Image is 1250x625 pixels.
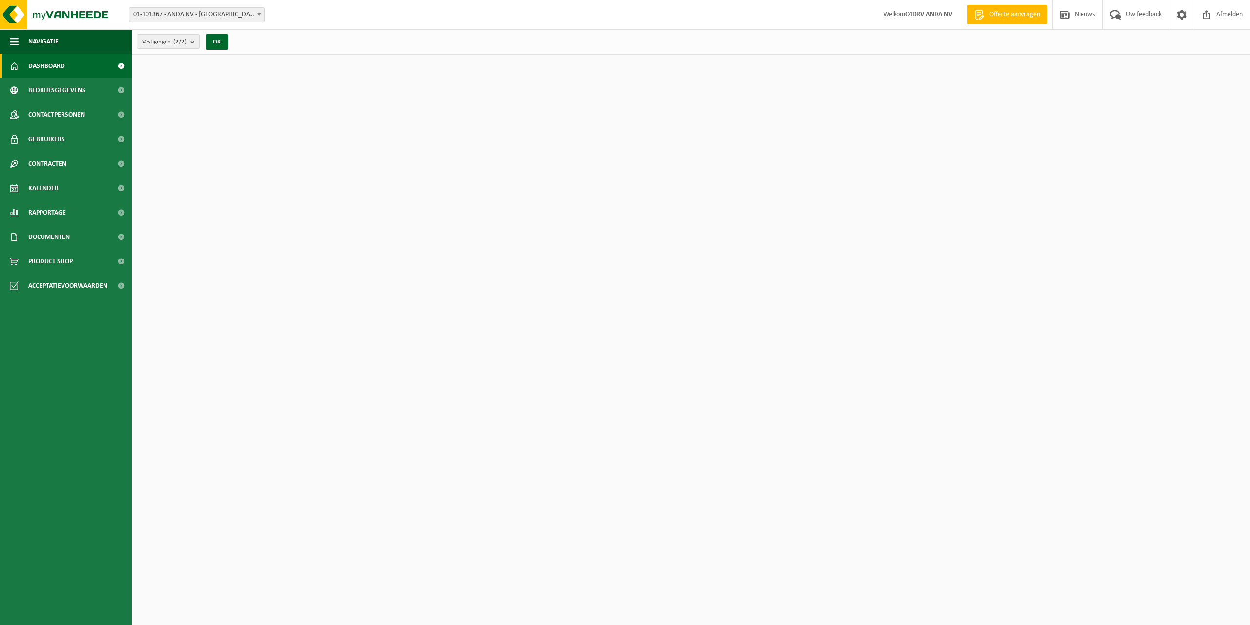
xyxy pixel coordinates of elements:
a: Offerte aanvragen [967,5,1047,24]
span: Kalender [28,176,59,200]
span: Vestigingen [142,35,187,49]
span: Bedrijfsgegevens [28,78,85,103]
span: Gebruikers [28,127,65,151]
span: Contracten [28,151,66,176]
count: (2/2) [173,39,187,45]
span: Dashboard [28,54,65,78]
span: Offerte aanvragen [987,10,1042,20]
span: Contactpersonen [28,103,85,127]
span: Acceptatievoorwaarden [28,274,107,298]
span: Navigatie [28,29,59,54]
button: Vestigingen(2/2) [137,34,200,49]
span: Documenten [28,225,70,249]
span: 01-101367 - ANDA NV - BOORTMEERBEEK [129,7,265,22]
button: OK [206,34,228,50]
span: Rapportage [28,200,66,225]
span: 01-101367 - ANDA NV - BOORTMEERBEEK [129,8,264,22]
span: Product Shop [28,249,73,274]
strong: C4DRV ANDA NV [905,11,952,18]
